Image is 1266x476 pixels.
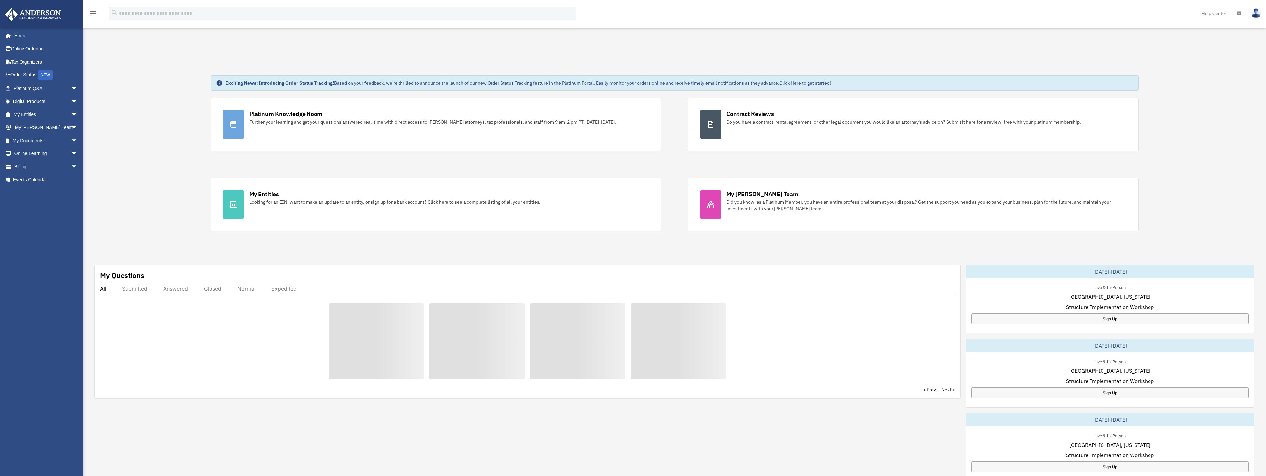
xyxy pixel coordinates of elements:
[923,386,936,393] a: < Prev
[5,82,88,95] a: Platinum Q&Aarrow_drop_down
[971,387,1249,398] a: Sign Up
[1089,358,1131,365] div: Live & In-Person
[966,339,1254,352] div: [DATE]-[DATE]
[71,108,84,121] span: arrow_drop_down
[1069,293,1150,301] span: [GEOGRAPHIC_DATA], [US_STATE]
[100,270,144,280] div: My Questions
[122,285,147,292] div: Submitted
[71,147,84,161] span: arrow_drop_down
[1069,441,1150,449] span: [GEOGRAPHIC_DATA], [US_STATE]
[111,9,118,16] i: search
[688,98,1139,151] a: Contract Reviews Do you have a contract, rental agreement, or other legal document you would like...
[941,386,955,393] a: Next >
[71,160,84,174] span: arrow_drop_down
[225,80,831,86] div: Based on your feedback, we're thrilled to announce the launch of our new Order Status Tracking fe...
[89,12,97,17] a: menu
[71,134,84,148] span: arrow_drop_down
[237,285,256,292] div: Normal
[100,285,106,292] div: All
[727,110,774,118] div: Contract Reviews
[5,121,88,134] a: My [PERSON_NAME] Teamarrow_drop_down
[3,8,63,21] img: Anderson Advisors Platinum Portal
[5,29,84,42] a: Home
[1251,8,1261,18] img: User Pic
[1069,367,1150,375] span: [GEOGRAPHIC_DATA], [US_STATE]
[779,80,831,86] a: Click Here to get started!
[211,98,661,151] a: Platinum Knowledge Room Further your learning and get your questions answered real-time with dire...
[727,119,1081,125] div: Do you have a contract, rental agreement, or other legal document you would like an attorney's ad...
[5,42,88,56] a: Online Ordering
[1066,451,1154,459] span: Structure Implementation Workshop
[38,70,53,80] div: NEW
[225,80,334,86] strong: Exciting News: Introducing Order Status Tracking!
[1089,432,1131,439] div: Live & In-Person
[249,110,323,118] div: Platinum Knowledge Room
[211,178,661,231] a: My Entities Looking for an EIN, want to make an update to an entity, or sign up for a bank accoun...
[249,199,540,205] div: Looking for an EIN, want to make an update to an entity, or sign up for a bank account? Click her...
[271,285,297,292] div: Expedited
[5,95,88,108] a: Digital Productsarrow_drop_down
[71,121,84,135] span: arrow_drop_down
[5,68,88,82] a: Order StatusNEW
[1066,303,1154,311] span: Structure Implementation Workshop
[727,190,798,198] div: My [PERSON_NAME] Team
[5,55,88,68] a: Tax Organizers
[5,108,88,121] a: My Entitiesarrow_drop_down
[163,285,188,292] div: Answered
[5,134,88,147] a: My Documentsarrow_drop_down
[1089,283,1131,290] div: Live & In-Person
[249,119,616,125] div: Further your learning and get your questions answered real-time with direct access to [PERSON_NAM...
[89,9,97,17] i: menu
[204,285,221,292] div: Closed
[971,313,1249,324] a: Sign Up
[249,190,279,198] div: My Entities
[688,178,1139,231] a: My [PERSON_NAME] Team Did you know, as a Platinum Member, you have an entire professional team at...
[727,199,1126,212] div: Did you know, as a Platinum Member, you have an entire professional team at your disposal? Get th...
[966,265,1254,278] div: [DATE]-[DATE]
[5,173,88,187] a: Events Calendar
[71,95,84,108] span: arrow_drop_down
[5,160,88,173] a: Billingarrow_drop_down
[971,461,1249,472] a: Sign Up
[71,82,84,95] span: arrow_drop_down
[1066,377,1154,385] span: Structure Implementation Workshop
[966,413,1254,426] div: [DATE]-[DATE]
[5,147,88,160] a: Online Learningarrow_drop_down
